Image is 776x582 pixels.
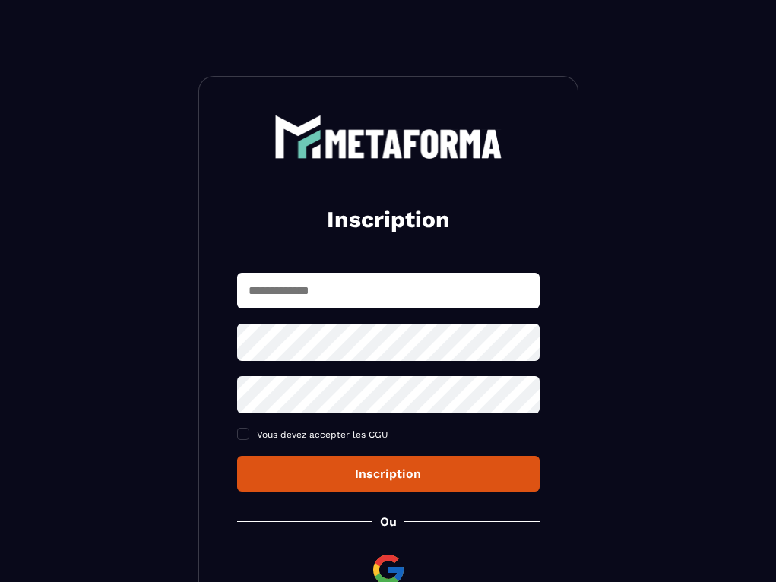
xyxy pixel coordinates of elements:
[257,429,388,440] span: Vous devez accepter les CGU
[255,204,521,235] h2: Inscription
[274,115,502,159] img: logo
[380,514,397,529] p: Ou
[249,467,527,481] div: Inscription
[237,115,540,159] a: logo
[237,456,540,492] button: Inscription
